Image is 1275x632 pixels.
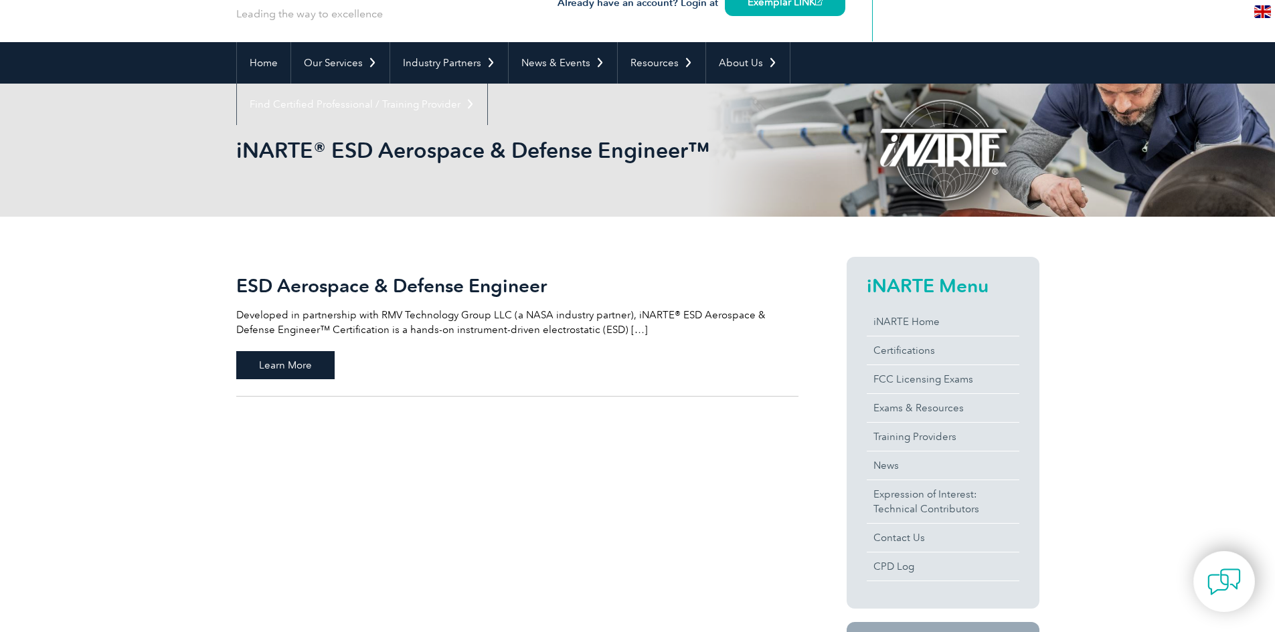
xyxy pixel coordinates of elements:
[1254,5,1271,18] img: en
[867,336,1019,364] a: Certifications
[618,42,705,84] a: Resources
[390,42,508,84] a: Industry Partners
[867,480,1019,523] a: Expression of Interest:Technical Contributors
[237,84,487,125] a: Find Certified Professional / Training Provider
[706,42,790,84] a: About Us
[291,42,390,84] a: Our Services
[509,42,617,84] a: News & Events
[867,308,1019,336] a: iNARTE Home
[867,365,1019,393] a: FCC Licensing Exams
[1207,565,1241,599] img: contact-chat.png
[236,137,750,163] h1: iNARTE® ESD Aerospace & Defense Engineer™
[236,351,335,379] span: Learn More
[867,552,1019,581] a: CPD Log
[236,257,798,397] a: ESD Aerospace & Defense Engineer Developed in partnership with RMV Technology Group LLC (a NASA i...
[236,275,798,296] h2: ESD Aerospace & Defense Engineer
[867,423,1019,451] a: Training Providers
[867,275,1019,296] h2: iNARTE Menu
[236,308,798,337] p: Developed in partnership with RMV Technology Group LLC (a NASA industry partner), iNARTE® ESD Aer...
[867,451,1019,480] a: News
[867,524,1019,552] a: Contact Us
[236,7,383,21] p: Leading the way to excellence
[237,42,290,84] a: Home
[867,394,1019,422] a: Exams & Resources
